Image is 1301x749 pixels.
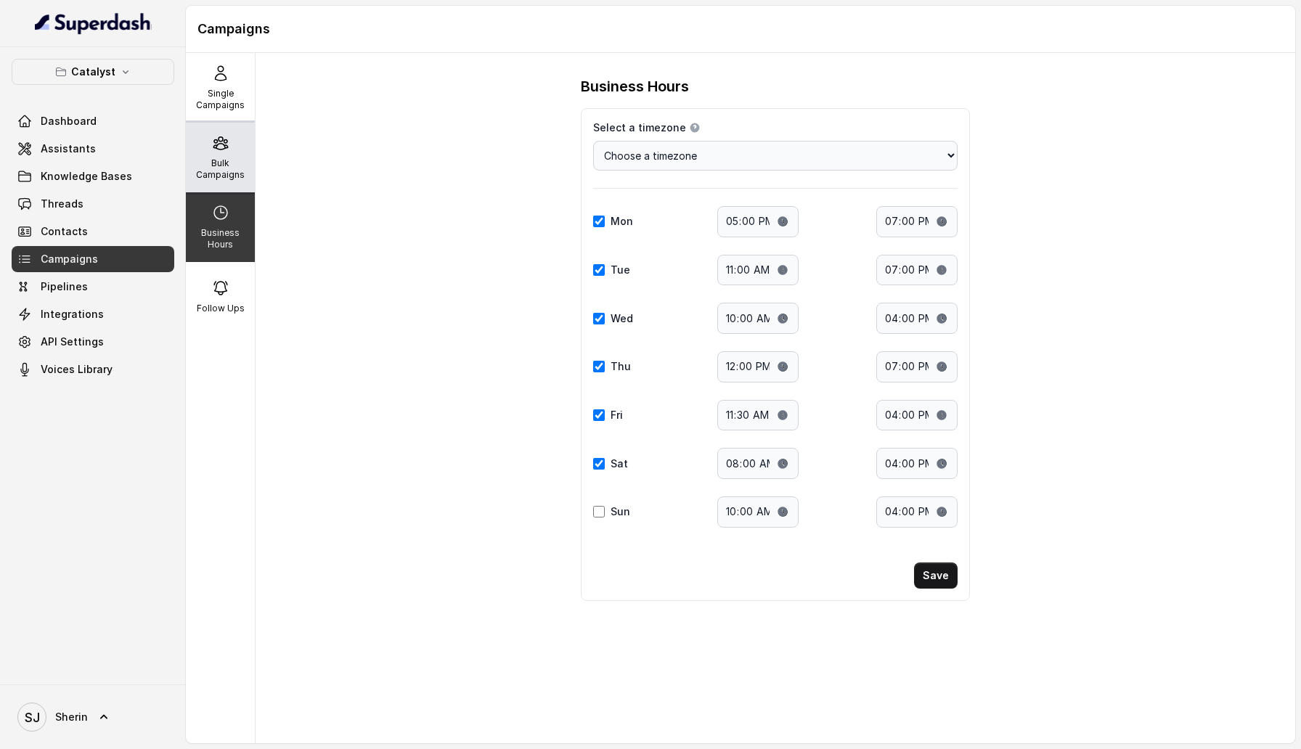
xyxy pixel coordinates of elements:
[12,246,174,272] a: Campaigns
[41,335,104,349] span: API Settings
[12,163,174,189] a: Knowledge Bases
[192,157,249,181] p: Bulk Campaigns
[197,303,245,314] p: Follow Ups
[611,359,631,374] label: Thu
[611,408,623,422] label: Fri
[611,263,630,277] label: Tue
[593,120,686,135] span: Select a timezone
[35,12,152,35] img: light.svg
[41,114,97,128] span: Dashboard
[12,697,174,737] a: Sherin
[914,562,958,589] button: Save
[611,504,630,519] label: Sun
[25,710,40,725] text: SJ
[611,214,633,229] label: Mon
[12,218,174,245] a: Contacts
[12,191,174,217] a: Threads
[41,197,83,211] span: Threads
[12,356,174,382] a: Voices Library
[41,252,98,266] span: Campaigns
[12,329,174,355] a: API Settings
[581,76,689,97] h3: Business Hours
[12,274,174,300] a: Pipelines
[41,169,132,184] span: Knowledge Bases
[192,88,249,111] p: Single Campaigns
[12,108,174,134] a: Dashboard
[12,59,174,85] button: Catalyst
[41,362,113,377] span: Voices Library
[41,279,88,294] span: Pipelines
[12,136,174,162] a: Assistants
[12,301,174,327] a: Integrations
[689,122,701,134] button: Select a timezone
[611,457,628,471] label: Sat
[71,63,115,81] p: Catalyst
[611,311,633,326] label: Wed
[41,224,88,239] span: Contacts
[41,142,96,156] span: Assistants
[197,17,1284,41] h1: Campaigns
[192,227,249,250] p: Business Hours
[41,307,104,322] span: Integrations
[55,710,88,724] span: Sherin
